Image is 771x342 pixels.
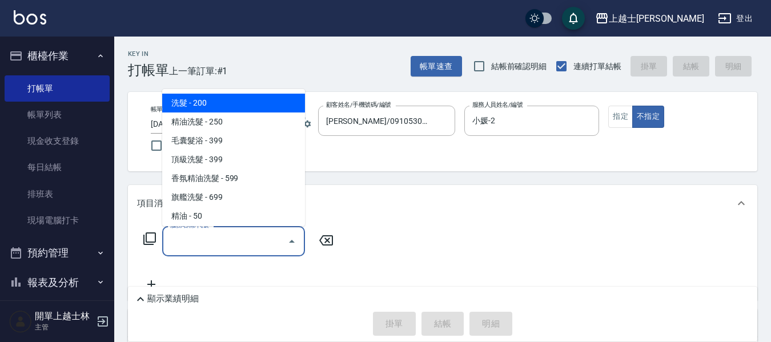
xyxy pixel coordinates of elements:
span: 洗髮 - 200 [162,94,305,112]
button: 不指定 [632,106,664,128]
div: 項目消費 [128,185,757,222]
button: save [562,7,585,30]
button: 指定 [608,106,633,128]
a: 每日結帳 [5,154,110,180]
span: 海鹽洗髮 - 599 [162,226,305,244]
label: 服務人員姓名/編號 [472,100,523,109]
a: 帳單列表 [5,102,110,128]
span: 香氛精油洗髮 - 599 [162,169,305,188]
div: 上越士[PERSON_NAME] [609,11,704,26]
span: 精油洗髮 - 250 [162,112,305,131]
p: 顯示業績明細 [147,293,199,305]
img: Person [9,310,32,333]
span: 結帳前確認明細 [491,61,547,73]
a: 現場電腦打卡 [5,207,110,234]
a: 打帳單 [5,75,110,102]
span: 精油 - 50 [162,207,305,226]
span: 連續打單結帳 [573,61,621,73]
button: 登出 [713,8,757,29]
button: 客戶管理 [5,297,110,327]
button: 報表及分析 [5,268,110,297]
img: Logo [14,10,46,25]
label: 顧客姓名/手機號碼/編號 [326,100,391,109]
label: 帳單日期 [151,105,175,114]
button: 櫃檯作業 [5,41,110,71]
p: 主管 [35,322,93,332]
a: 現金收支登錄 [5,128,110,154]
span: 頂級洗髮 - 399 [162,150,305,169]
span: 上一筆訂單:#1 [169,64,228,78]
input: YYYY/MM/DD hh:mm [151,115,261,134]
button: 帳單速查 [411,56,462,77]
span: 旗艦洗髮 - 699 [162,188,305,207]
button: Close [283,232,301,251]
h2: Key In [128,50,169,58]
a: 排班表 [5,181,110,207]
h5: 開單上越士林 [35,311,93,322]
span: 毛囊髮浴 - 399 [162,131,305,150]
button: 預約管理 [5,238,110,268]
p: 項目消費 [137,198,171,210]
button: 上越士[PERSON_NAME] [591,7,709,30]
h3: 打帳單 [128,62,169,78]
